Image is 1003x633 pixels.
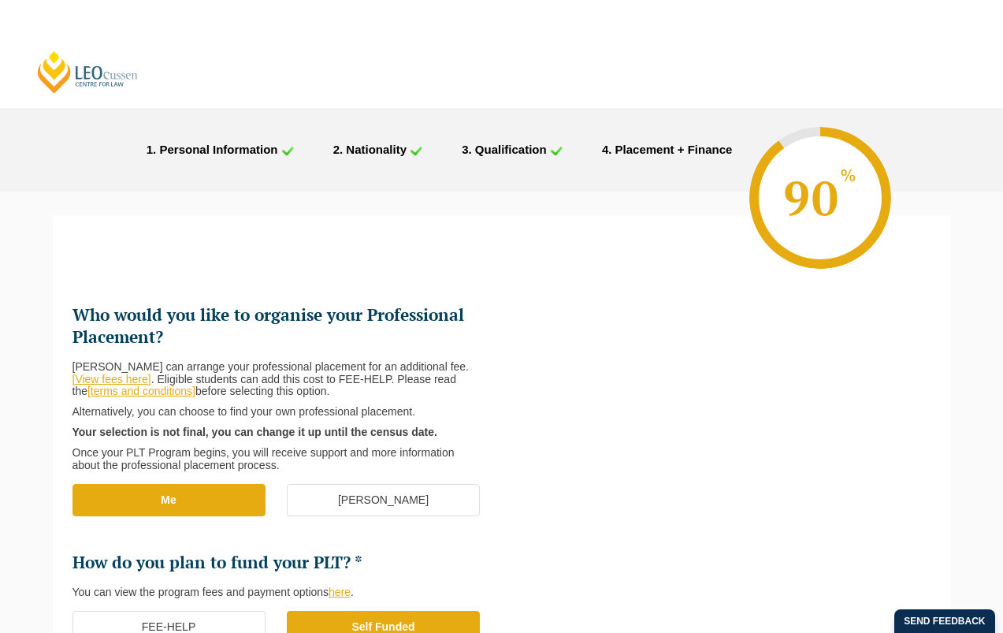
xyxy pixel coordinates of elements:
[147,143,153,156] span: 1
[35,50,140,95] a: [PERSON_NAME] Centre for Law
[153,143,277,156] span: . Personal Information
[462,143,468,156] span: 3
[72,304,489,348] h2: Who would you like to organise your Professional Placement?
[333,143,340,156] span: 2
[469,143,547,156] span: . Qualification
[72,552,489,574] h2: How do you plan to fund your PLT? *
[72,406,477,419] p: Alternatively, you can choose to find your own professional placement.
[287,484,480,517] label: [PERSON_NAME]
[72,426,437,438] strong: Your selection is not final, you can change it up until the census date.
[281,146,294,156] img: check_icon
[410,146,422,156] img: check_icon
[72,484,266,517] label: Me
[72,373,151,385] a: [View fees here]
[72,361,477,398] p: [PERSON_NAME] can arrange your professional placement for an additional fee. . Eligible students ...
[340,143,407,156] span: . Nationality
[72,586,477,599] p: You can view the program fees and payment options .
[781,166,860,229] span: 90
[72,447,477,472] p: Once your PLT Program begins, you will receive support and more information about the professiona...
[329,586,351,598] a: here
[87,385,195,397] a: [terms and conditions]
